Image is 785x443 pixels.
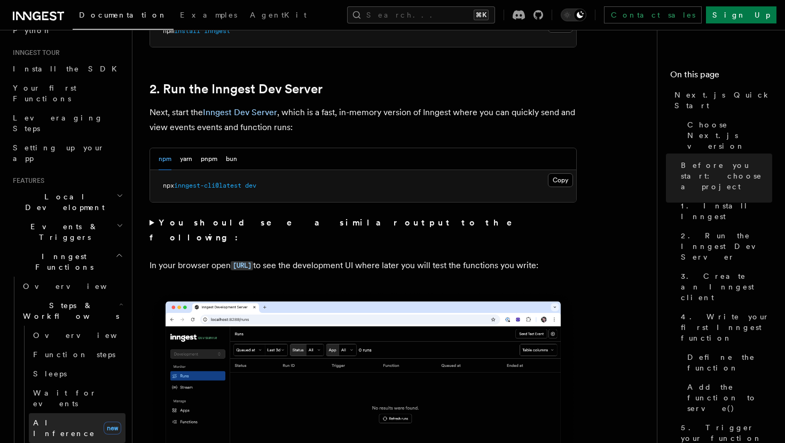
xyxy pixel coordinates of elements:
[104,422,121,434] span: new
[9,187,125,217] button: Local Development
[681,200,772,222] span: 1. Install Inngest
[548,173,573,187] button: Copy
[150,258,577,273] p: In your browser open to see the development UI where later you will test the functions you write:
[174,182,241,189] span: inngest-cli@latest
[19,296,125,326] button: Steps & Workflows
[29,364,125,383] a: Sleeps
[683,377,772,418] a: Add the function to serve()
[29,345,125,364] a: Function steps
[13,26,52,35] span: Python
[9,49,60,57] span: Inngest tour
[13,143,105,163] span: Setting up your app
[79,11,167,19] span: Documentation
[9,251,115,272] span: Inngest Functions
[73,3,174,30] a: Documentation
[677,156,772,196] a: Before you start: choose a project
[677,307,772,348] a: 4. Write your first Inngest function
[681,230,772,262] span: 2. Run the Inngest Dev Server
[9,221,116,243] span: Events & Triggers
[201,148,217,170] button: pnpm
[706,6,776,23] a: Sign Up
[347,6,495,23] button: Search...⌘K
[29,413,125,443] a: AI Inferencenew
[9,78,125,108] a: Your first Functions
[9,108,125,138] a: Leveraging Steps
[9,191,116,213] span: Local Development
[150,105,577,135] p: Next, start the , which is a fast, in-memory version of Inngest where you can quickly send and vi...
[13,114,103,133] span: Leveraging Steps
[150,215,577,245] summary: You should see a similar output to the following:
[561,9,586,21] button: Toggle dark mode
[474,10,489,20] kbd: ⌘K
[19,300,119,321] span: Steps & Workflows
[33,418,95,438] span: AI Inference
[150,82,323,96] a: 2. Run the Inngest Dev Server
[687,352,772,373] span: Define the function
[9,138,125,168] a: Setting up your app
[13,84,76,103] span: Your first Functions
[9,247,125,277] button: Inngest Functions
[687,382,772,414] span: Add the function to serve()
[681,311,772,343] span: 4. Write your first Inngest function
[231,261,253,270] code: [URL]
[245,182,256,189] span: dev
[9,21,125,40] a: Python
[19,277,125,296] a: Overview
[23,282,133,291] span: Overview
[9,217,125,247] button: Events & Triggers
[231,260,253,270] a: [URL]
[9,176,44,185] span: Features
[203,107,277,117] a: Inngest Dev Server
[174,3,244,29] a: Examples
[180,11,237,19] span: Examples
[180,148,192,170] button: yarn
[33,369,67,378] span: Sleeps
[174,27,200,35] span: install
[13,65,123,73] span: Install the SDK
[159,148,171,170] button: npm
[33,389,97,408] span: Wait for events
[226,148,237,170] button: bun
[250,11,307,19] span: AgentKit
[670,85,772,115] a: Next.js Quick Start
[163,182,174,189] span: npx
[150,218,527,243] strong: You should see a similar output to the following:
[677,196,772,226] a: 1. Install Inngest
[687,119,772,151] span: Choose Next.js version
[677,226,772,267] a: 2. Run the Inngest Dev Server
[681,271,772,303] span: 3. Create an Inngest client
[683,115,772,156] a: Choose Next.js version
[33,331,143,340] span: Overview
[29,326,125,345] a: Overview
[29,383,125,413] a: Wait for events
[244,3,313,29] a: AgentKit
[604,6,702,23] a: Contact sales
[683,348,772,377] a: Define the function
[204,27,230,35] span: inngest
[163,27,174,35] span: npm
[670,68,772,85] h4: On this page
[674,90,772,111] span: Next.js Quick Start
[681,160,772,192] span: Before you start: choose a project
[33,350,115,359] span: Function steps
[677,267,772,307] a: 3. Create an Inngest client
[9,59,125,78] a: Install the SDK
